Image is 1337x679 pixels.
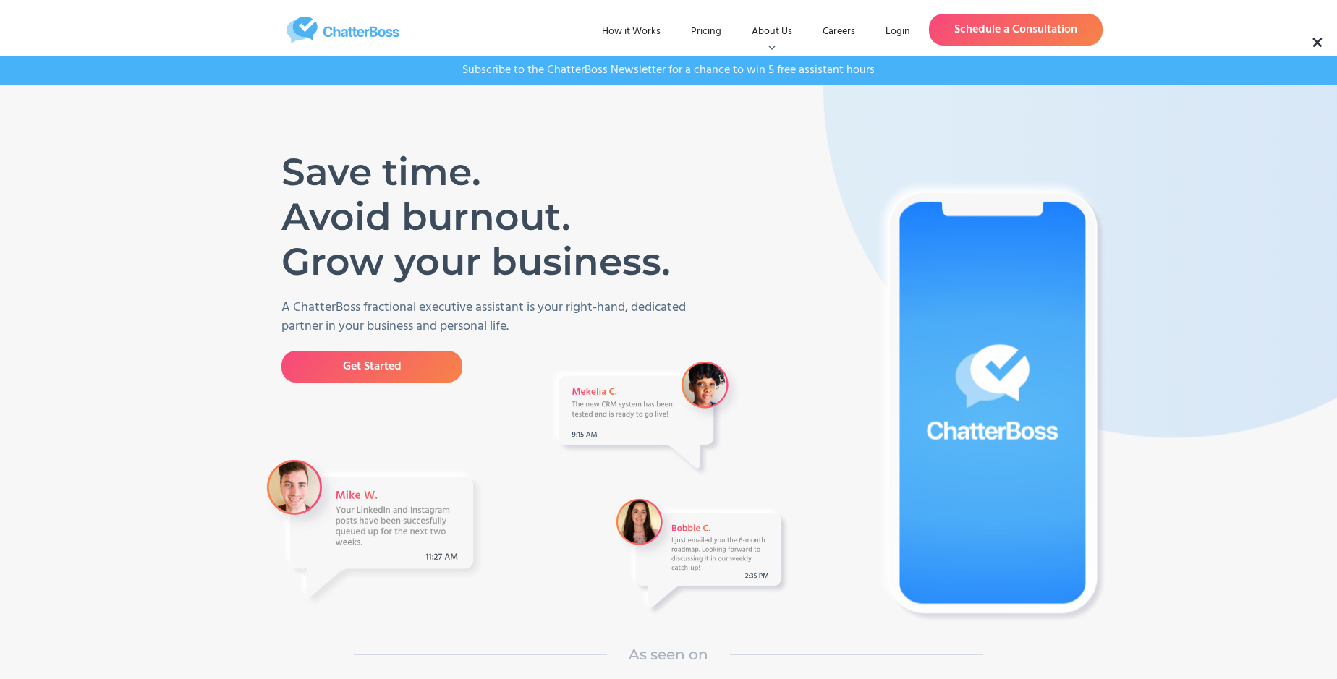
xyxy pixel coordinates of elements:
img: A Message from a VA Bobbie [611,493,791,618]
a: Careers [811,19,867,45]
a: Subscribe to the ChatterBoss Newsletter for a chance to win 5 free assistant hours [455,63,882,77]
a: home [234,17,451,43]
h1: As seen on [629,644,708,665]
a: Schedule a Consultation [929,14,1103,46]
a: Get Started [281,351,462,383]
a: Login [874,19,922,45]
a: How it Works [590,19,672,45]
div: About Us [752,25,792,39]
img: A Message from VA Mekelia [547,356,746,479]
p: A ChatterBoss fractional executive assistant is your right-hand, dedicated partner in your busine... [281,299,705,336]
h1: Save time. Avoid burnout. Grow your business. [281,150,683,284]
div: About Us [740,19,804,45]
img: A message from VA Mike [263,456,484,607]
a: Pricing [679,19,733,45]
